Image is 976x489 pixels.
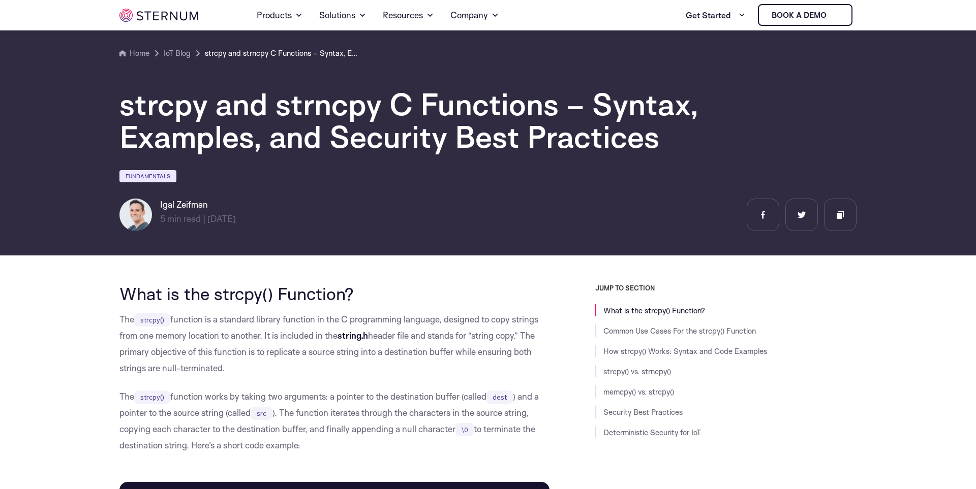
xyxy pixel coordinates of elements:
h6: Igal Zeifman [160,199,236,211]
img: sternum iot [831,11,839,19]
a: What is the strcpy() Function? [603,306,705,315]
span: min read | [160,213,205,224]
a: Get Started [686,5,746,25]
a: Fundamentals [119,170,176,182]
a: Book a demo [758,4,852,26]
img: Igal Zeifman [119,199,152,231]
span: [DATE] [207,213,236,224]
img: sternum iot [119,9,198,22]
h3: JUMP TO SECTION [595,284,857,292]
a: memcpy() vs. strcpy() [603,387,674,397]
a: IoT Blog [164,47,191,59]
code: dest [486,390,513,404]
a: Products [257,1,303,29]
a: Security Best Practices [603,407,683,417]
h2: What is the strcpy() Function? [119,284,550,303]
a: strcpy() vs. strncpy() [603,367,671,376]
strong: string.h [338,330,368,341]
code: \0 [455,423,474,436]
a: Solutions [319,1,367,29]
p: The function is a standard library function in the C programming language, designed to copy strin... [119,311,550,376]
h1: strcpy and strncpy C Functions – Syntax, Examples, and Security Best Practices [119,88,729,153]
a: Resources [383,1,434,29]
a: Home [119,47,149,59]
a: Company [450,1,499,29]
code: src [251,407,272,420]
a: strcpy and strncpy C Functions – Syntax, Examples, and Security Best Practices [205,47,357,59]
code: strcpy() [134,313,170,327]
a: Common Use Cases For the strcpy() Function [603,326,756,336]
a: Deterministic Security for IoT [603,428,701,437]
a: How strcpy() Works: Syntax and Code Examples [603,346,767,356]
code: strcpy() [134,390,170,404]
span: 5 [160,213,165,224]
p: The function works by taking two arguments: a pointer to the destination buffer (called ) and a p... [119,388,550,453]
